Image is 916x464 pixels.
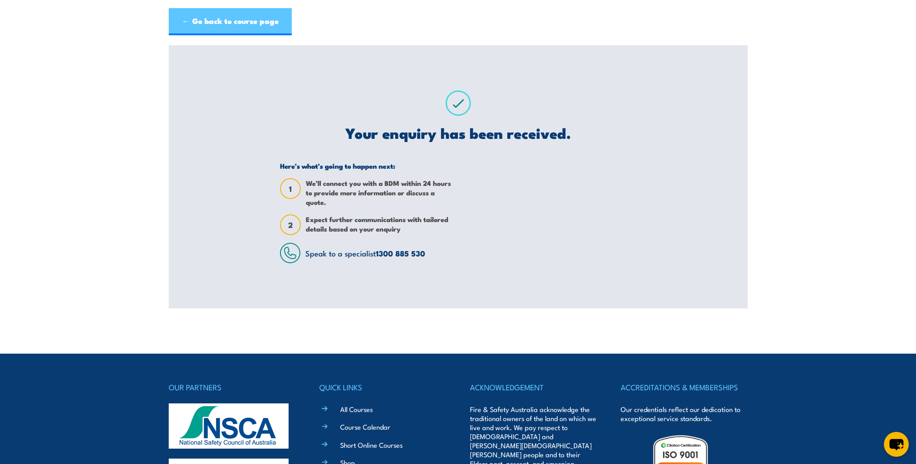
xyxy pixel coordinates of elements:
[340,404,373,414] a: All Courses
[281,220,300,230] span: 2
[884,432,909,457] button: chat-button
[340,440,403,450] a: Short Online Courses
[306,178,451,207] span: We’ll connect you with a BDM within 24 hours to provide more information or discuss a quote.
[470,381,597,393] h4: ACKNOWLEDGEMENT
[169,8,292,35] a: ← Go back to course page
[340,422,390,431] a: Course Calendar
[305,247,425,259] span: Speak to a specialist
[621,405,747,423] p: Our credentials reflect our dedication to exceptional service standards.
[376,247,425,259] a: 1300 885 530
[169,403,289,449] img: nsca-logo-footer
[280,161,451,170] h5: Here’s what’s going to happen next:
[281,184,300,194] span: 1
[306,214,451,235] span: Expect further communications with tailored details based on your enquiry
[169,381,295,393] h4: OUR PARTNERS
[319,381,446,393] h4: QUICK LINKS
[621,381,747,393] h4: ACCREDITATIONS & MEMBERSHIPS
[280,126,636,139] h2: Your enquiry has been received.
